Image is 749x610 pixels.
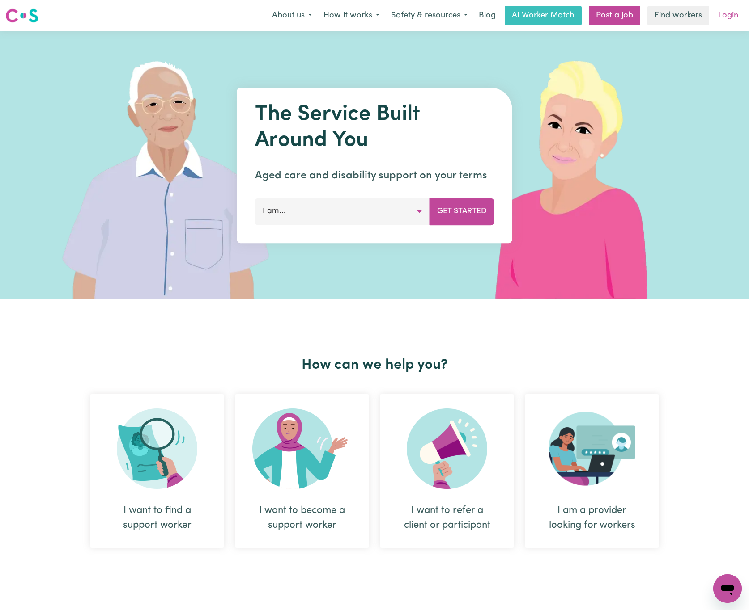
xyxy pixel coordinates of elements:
div: I want to become a support worker [256,503,348,533]
a: Login [713,6,744,25]
div: I want to become a support worker [235,394,369,548]
p: Aged care and disability support on your terms [255,168,494,184]
img: Become Worker [252,408,352,489]
button: About us [266,6,318,25]
div: I want to find a support worker [111,503,203,533]
button: How it works [318,6,385,25]
h2: How can we help you? [85,357,664,374]
button: I am... [255,198,430,225]
div: I want to refer a client or participant [380,394,514,548]
div: I am a provider looking for workers [525,394,659,548]
a: Find workers [647,6,709,25]
a: Post a job [589,6,640,25]
button: Get Started [430,198,494,225]
img: Provider [549,408,635,489]
img: Careseekers logo [5,8,38,24]
img: Search [117,408,197,489]
a: Careseekers logo [5,5,38,26]
button: Safety & resources [385,6,473,25]
a: AI Worker Match [505,6,582,25]
div: I want to find a support worker [90,394,224,548]
iframe: Button to launch messaging window [713,574,742,603]
img: Refer [407,408,487,489]
div: I want to refer a client or participant [401,503,493,533]
h1: The Service Built Around You [255,102,494,153]
div: I am a provider looking for workers [546,503,638,533]
a: Blog [473,6,501,25]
